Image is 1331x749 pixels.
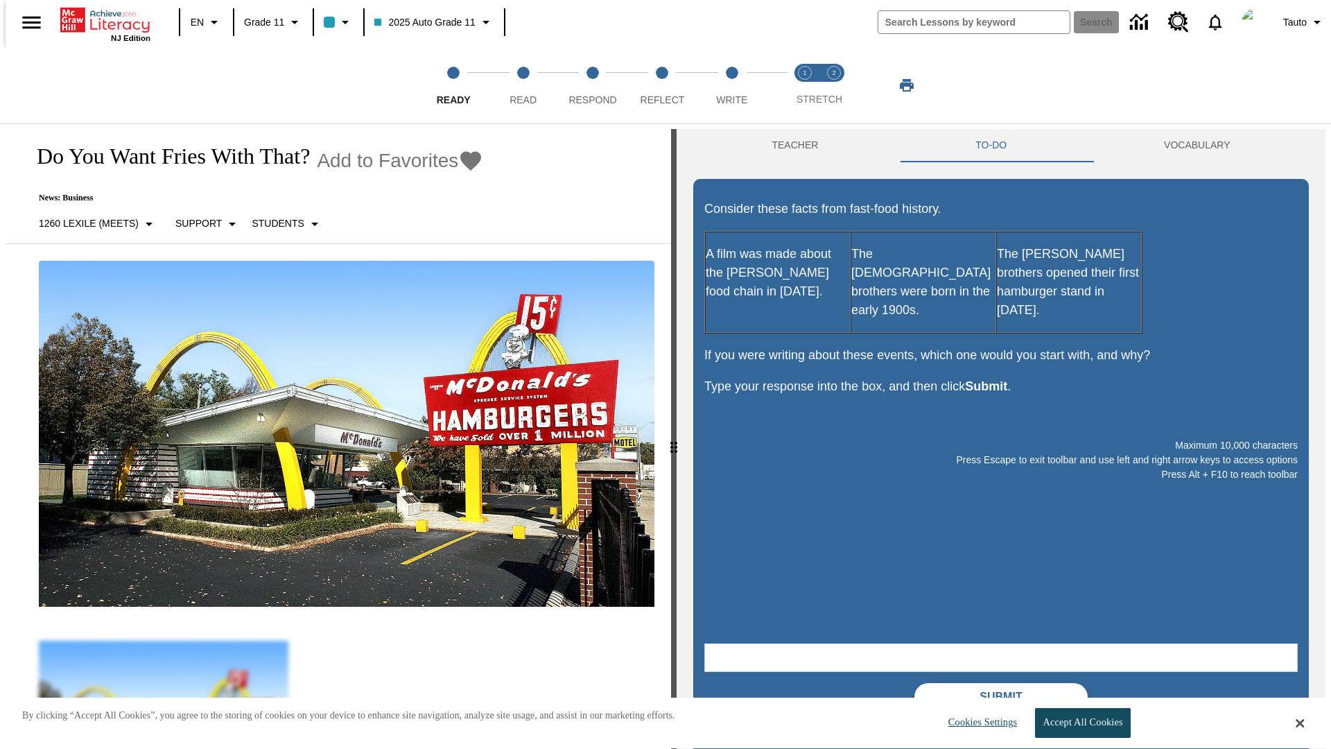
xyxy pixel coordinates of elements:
[22,144,310,169] h1: Do You Want Fries With That?
[39,261,654,608] img: One of the first McDonald's stores, with the iconic red sign and golden arches.
[878,11,1070,33] input: search field
[936,709,1023,737] button: Cookies Settings
[832,69,835,76] text: 2
[622,47,702,123] button: Reflect step 4 of 5
[111,34,150,42] span: NJ Edition
[693,129,1309,162] div: Instructional Panel Tabs
[244,15,284,30] span: Grade 11
[1197,4,1233,40] a: Notifications
[22,193,483,203] p: News: Business
[704,438,1298,453] p: Maximum 10,000 characters
[1086,129,1309,162] button: VOCABULARY
[704,200,1298,218] p: Consider these facts from fast-food history.
[1035,708,1130,738] button: Accept All Cookies
[997,245,1141,320] p: The [PERSON_NAME] brothers opened their first hamburger stand in [DATE].
[704,467,1298,482] p: Press Alt + F10 to reach toolbar
[252,216,304,231] p: Students
[1283,15,1307,30] span: Tauto
[704,377,1298,396] p: Type your response into the box, and then click .
[317,150,458,172] span: Add to Favorites
[60,5,150,42] div: Home
[814,47,854,123] button: Stretch Respond step 2 of 2
[317,148,483,173] button: Add to Favorites - Do You Want Fries With That?
[175,216,222,231] p: Support
[482,47,563,123] button: Read step 2 of 5
[553,47,633,123] button: Respond step 3 of 5
[510,94,537,105] span: Read
[1160,3,1197,41] a: Resource Center, Will open in new tab
[22,709,675,723] p: By clicking “Accept All Cookies”, you agree to the storing of cookies on your device to enhance s...
[413,47,494,123] button: Ready step 1 of 5
[437,94,471,105] span: Ready
[1296,717,1304,730] button: Close
[191,15,204,30] span: EN
[704,453,1298,467] p: Press Escape to exit toolbar and use left and right arrow keys to access options
[238,10,308,35] button: Grade: Grade 11, Select a grade
[803,69,806,76] text: 1
[897,129,1086,162] button: TO-DO
[33,212,163,236] button: Select Lexile, 1260 Lexile (Meets)
[374,15,475,30] span: 2025 Auto Grade 11
[704,346,1298,365] p: If you were writing about these events, which one would you start with, and why?
[692,47,772,123] button: Write step 5 of 5
[246,212,328,236] button: Select Student
[170,212,246,236] button: Scaffolds, Support
[797,94,842,105] span: STRETCH
[11,2,52,43] button: Open side menu
[568,94,616,105] span: Respond
[1122,3,1160,42] a: Data Center
[851,245,995,320] p: The [DEMOGRAPHIC_DATA] brothers were born in the early 1900s.
[965,379,1007,393] strong: Submit
[369,10,499,35] button: Class: 2025 Auto Grade 11, Select your class
[318,10,359,35] button: Class color is light blue. Change class color
[785,47,825,123] button: Stretch Read step 1 of 2
[6,129,671,742] div: reading
[39,216,139,231] p: 1260 Lexile (Meets)
[677,129,1325,749] div: activity
[1233,4,1278,40] button: Select a new avatar
[716,94,747,105] span: Write
[671,129,677,749] div: Press Enter or Spacebar and then press right and left arrow keys to move the slider
[914,683,1088,711] button: Submit
[1242,8,1269,36] img: Avatar
[693,129,897,162] button: Teacher
[6,11,202,24] body: Maximum 10,000 characters Press Escape to exit toolbar and use left and right arrow keys to acces...
[641,94,685,105] span: Reflect
[885,73,929,98] button: Print
[706,245,850,301] p: A film was made about the [PERSON_NAME] food chain in [DATE].
[1278,10,1331,35] button: Profile/Settings
[184,10,229,35] button: Language: EN, Select a language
